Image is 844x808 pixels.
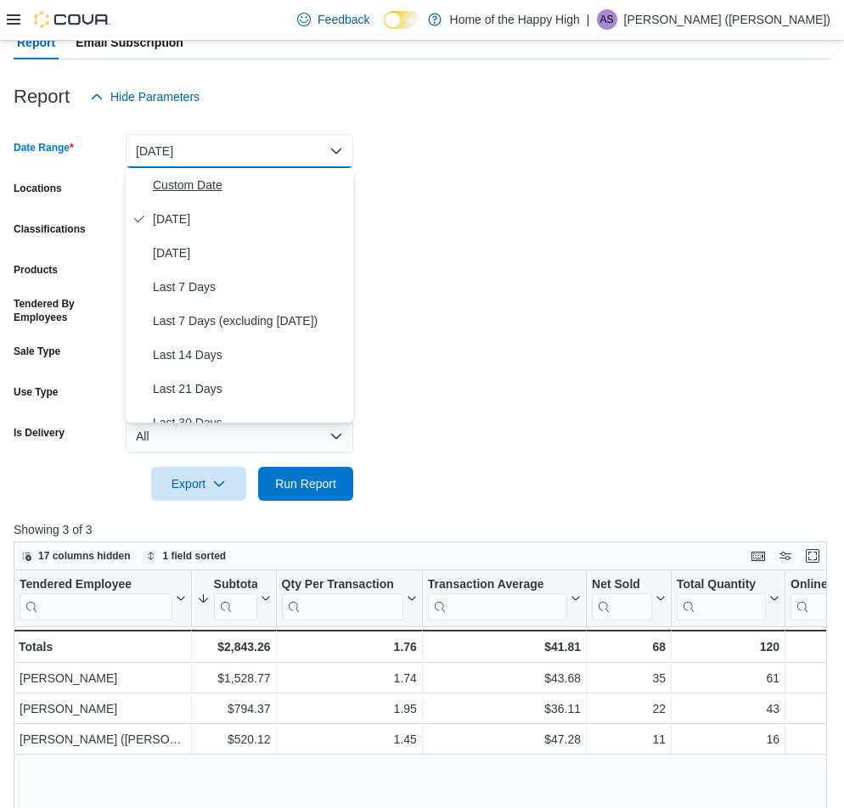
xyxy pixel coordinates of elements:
span: Last 14 Days [153,345,346,365]
span: Export [161,467,236,501]
div: [PERSON_NAME] [20,699,186,719]
div: 68 [592,637,666,657]
label: Locations [14,182,62,195]
label: Use Type [14,385,58,399]
button: Export [151,467,246,501]
div: $2,843.26 [197,637,271,657]
div: Amy Sabados (Whittaker) [597,9,617,30]
div: Transaction Average [428,576,567,592]
label: Classifications [14,222,86,236]
div: Subtotal [214,576,257,620]
label: Date Range [14,141,74,154]
div: 1.74 [282,668,417,688]
button: Run Report [258,467,353,501]
span: Report [17,25,55,59]
div: Select listbox [126,168,353,423]
a: Feedback [290,3,376,36]
div: $520.12 [197,729,271,749]
p: [PERSON_NAME] ([PERSON_NAME]) [624,9,831,30]
span: Custom Date [153,175,346,195]
span: Last 7 Days (excluding [DATE]) [153,311,346,331]
div: 35 [592,668,666,688]
div: Net Sold [592,576,652,620]
span: Last 30 Days [153,412,346,433]
span: AS [599,9,613,30]
div: Qty Per Transaction [282,576,403,592]
div: 120 [677,637,779,657]
div: 11 [592,729,666,749]
label: Products [14,263,58,277]
span: Feedback [318,11,369,28]
button: Net Sold [592,576,666,620]
label: Is Delivery [14,426,65,440]
span: [DATE] [153,209,346,229]
button: 1 field sorted [139,546,234,566]
span: Last 21 Days [153,379,346,399]
button: Keyboard shortcuts [748,546,768,566]
span: 1 field sorted [163,549,227,563]
span: Hide Parameters [110,88,200,105]
span: Email Subscription [76,25,183,59]
div: [PERSON_NAME] [20,668,186,688]
p: | [587,9,590,30]
div: $43.68 [428,668,581,688]
span: [DATE] [153,243,346,263]
button: Tendered Employee [20,576,186,620]
div: Subtotal [214,576,257,592]
button: Hide Parameters [83,80,206,114]
div: Net Sold [592,576,652,592]
button: 17 columns hidden [14,546,138,566]
div: $794.37 [197,699,271,719]
div: Totals [19,637,186,657]
span: Run Report [275,475,336,492]
div: 16 [677,729,779,749]
label: Tendered By Employees [14,297,119,324]
button: [DATE] [126,134,353,168]
div: Tendered Employee [20,576,172,620]
button: Total Quantity [677,576,779,620]
div: Total Quantity [677,576,766,592]
button: Display options [775,546,796,566]
div: 43 [677,699,779,719]
button: Enter fullscreen [802,546,823,566]
div: 61 [677,668,779,688]
div: [PERSON_NAME] ([PERSON_NAME]) [20,729,186,749]
span: Last 7 Days [153,277,346,297]
p: Showing 3 of 3 [14,521,835,538]
button: Subtotal [197,576,271,620]
h3: Report [14,87,70,107]
div: Qty Per Transaction [282,576,403,620]
button: All [126,419,353,453]
div: Transaction Average [428,576,567,620]
div: $47.28 [428,729,581,749]
div: 22 [592,699,666,719]
div: $36.11 [428,699,581,719]
label: Sale Type [14,345,60,358]
p: Home of the Happy High [450,9,580,30]
div: $1,528.77 [197,668,271,688]
div: 1.95 [282,699,417,719]
button: Transaction Average [428,576,581,620]
img: Cova [34,11,110,28]
button: Qty Per Transaction [282,576,417,620]
div: 1.76 [282,637,417,657]
span: 17 columns hidden [38,549,131,563]
div: Tendered Employee [20,576,172,592]
div: Total Quantity [677,576,766,620]
div: $41.81 [428,637,581,657]
input: Dark Mode [384,11,419,29]
div: 1.45 [282,729,417,749]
